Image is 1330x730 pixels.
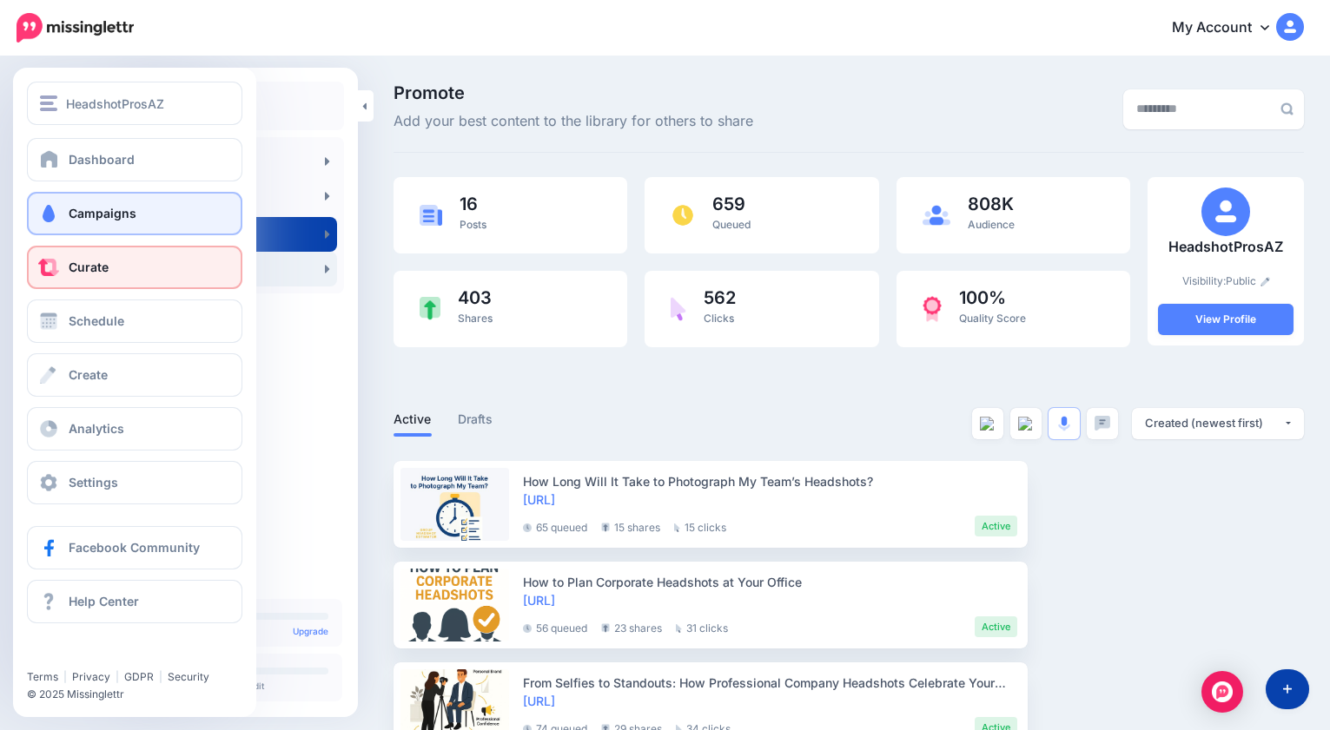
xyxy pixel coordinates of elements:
[69,313,124,328] span: Schedule
[458,312,493,325] span: Shares
[968,195,1015,213] span: 808K
[523,573,1017,591] div: How to Plan Corporate Headshots at Your Office
[980,417,996,431] img: article--grey.png
[458,409,493,430] a: Drafts
[460,195,486,213] span: 16
[420,205,442,225] img: article-blue.png
[674,523,680,532] img: pointer-grey.png
[72,670,110,683] a: Privacy
[704,312,734,325] span: Clicks
[27,686,255,703] li: © 2025 Missinglettr
[1158,304,1294,335] a: View Profile
[27,645,162,662] iframe: Twitter Follow Button
[1158,236,1294,259] p: HeadshotProsAZ
[523,674,1017,692] div: From Selfies to Standouts: How Professional Company Headshots Celebrate Your People and Strengthe...
[27,461,242,504] a: Settings
[69,260,109,274] span: Curate
[523,616,587,637] li: 56 queued
[116,670,119,683] span: |
[1145,415,1283,431] div: Created (newest first)
[69,367,108,382] span: Create
[45,45,191,59] div: Domain: [DOMAIN_NAME]
[69,152,135,167] span: Dashboard
[27,670,58,683] a: Terms
[69,594,139,608] span: Help Center
[69,540,200,555] span: Facebook Community
[704,289,736,306] span: 562
[674,516,726,536] li: 15 clicks
[1261,277,1270,286] img: pencil.png
[523,523,532,532] img: clock-grey-darker.png
[523,492,555,507] a: [URL]
[27,246,242,289] a: Curate
[1226,274,1270,287] a: Public
[959,289,1026,306] span: 100%
[63,670,67,683] span: |
[523,694,555,708] a: [URL]
[601,516,660,536] li: 15 shares
[27,353,242,397] a: Create
[1201,671,1243,713] div: Open Intercom Messenger
[523,472,1017,490] div: How Long Will It Take to Photograph My Team’s Headshots?
[175,101,189,115] img: tab_keywords_by_traffic_grey.svg
[27,407,242,450] a: Analytics
[1058,416,1070,431] img: microphone.png
[1132,408,1304,439] button: Created (newest first)
[523,593,555,608] a: [URL]
[671,203,695,227] img: clock.png
[1018,417,1034,431] img: video--grey.png
[523,516,587,536] li: 65 queued
[66,94,164,114] span: HeadshotProsAZ
[601,623,610,633] img: share-grey.png
[124,670,154,683] a: GDPR
[49,28,85,42] div: v 4.0.25
[923,205,950,226] img: users-blue.png
[27,82,242,125] button: HeadshotProsAZ
[159,670,162,683] span: |
[712,218,751,231] span: Queued
[27,580,242,623] a: Help Center
[69,102,155,114] div: Domain Overview
[195,102,287,114] div: Keywords by Traffic
[601,616,662,637] li: 23 shares
[676,624,682,633] img: pointer-grey.png
[975,616,1017,637] li: Active
[923,296,942,322] img: prize-red.png
[523,624,532,633] img: clock-grey-darker.png
[394,409,432,430] a: Active
[394,110,753,133] span: Add your best content to the library for others to share
[975,516,1017,536] li: Active
[712,195,751,213] span: 659
[671,297,686,321] img: pointer-purple.png
[168,670,209,683] a: Security
[676,616,728,637] li: 31 clicks
[27,138,242,181] a: Dashboard
[458,289,493,306] span: 403
[69,421,124,436] span: Analytics
[40,95,57,111] img: menu.png
[1201,187,1250,236] img: user_default_image.png
[968,218,1015,231] span: Audience
[420,297,440,320] img: share-green.png
[394,84,753,102] span: Promote
[69,206,136,220] span: Campaigns
[50,101,64,115] img: tab_domain_overview_orange.svg
[69,475,118,490] span: Settings
[1280,102,1294,115] img: search-grey-6.png
[28,28,42,42] img: logo_orange.svg
[1158,273,1294,290] p: Visibility:
[27,192,242,235] a: Campaigns
[959,312,1026,325] span: Quality Score
[1095,416,1110,431] img: chat-square-grey.png
[17,13,134,43] img: Missinglettr
[27,526,242,569] a: Facebook Community
[1155,7,1304,49] a: My Account
[460,218,486,231] span: Posts
[27,299,242,343] a: Schedule
[28,45,42,59] img: website_grey.svg
[601,523,610,532] img: share-grey.png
